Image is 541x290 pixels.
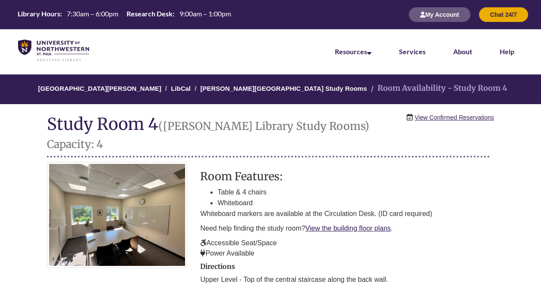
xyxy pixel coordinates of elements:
p: Whiteboard markers are available at the Circulation Desk. (ID card required) [200,209,494,219]
table: Hours Today [14,9,234,19]
a: Hours Today [14,9,234,20]
a: View the building floor plans [305,225,391,232]
li: Whiteboard [217,197,494,209]
a: [PERSON_NAME][GEOGRAPHIC_DATA] Study Rooms [201,85,367,92]
h2: Directions [200,263,494,271]
li: Table & 4 chairs [217,187,494,198]
div: description [200,170,494,259]
a: View Confirmed Reservations [415,113,494,122]
a: LibCal [171,85,191,92]
a: Services [399,47,426,56]
img: Study Room 4 [47,162,187,268]
p: Need help finding the study room? . [200,223,494,234]
a: [GEOGRAPHIC_DATA][PERSON_NAME] [38,85,161,92]
a: Resources [335,47,371,56]
p: Accessible Seat/Space Power Available [200,238,494,259]
small: Capacity: 4 [47,137,103,151]
a: Help [500,47,514,56]
button: My Account [409,7,470,22]
small: ([PERSON_NAME] Library Study Rooms) [158,119,369,133]
h3: Room Features: [200,170,494,182]
h1: Study Room 4 [47,115,489,157]
span: 7:30am – 6:00pm [67,9,118,18]
a: Chat 24/7 [479,11,528,18]
li: Room Availability - Study Room 4 [369,82,507,95]
th: Research Desk: [123,9,176,19]
p: Upper Level - Top of the central staircase along the back wall. [200,275,494,285]
a: My Account [409,11,470,18]
a: About [453,47,472,56]
th: Library Hours: [14,9,63,19]
nav: Breadcrumb [47,74,494,104]
button: Chat 24/7 [479,7,528,22]
span: 9:00am – 1:00pm [179,9,231,18]
div: directions [200,263,494,285]
img: UNWSP Library Logo [18,40,89,62]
